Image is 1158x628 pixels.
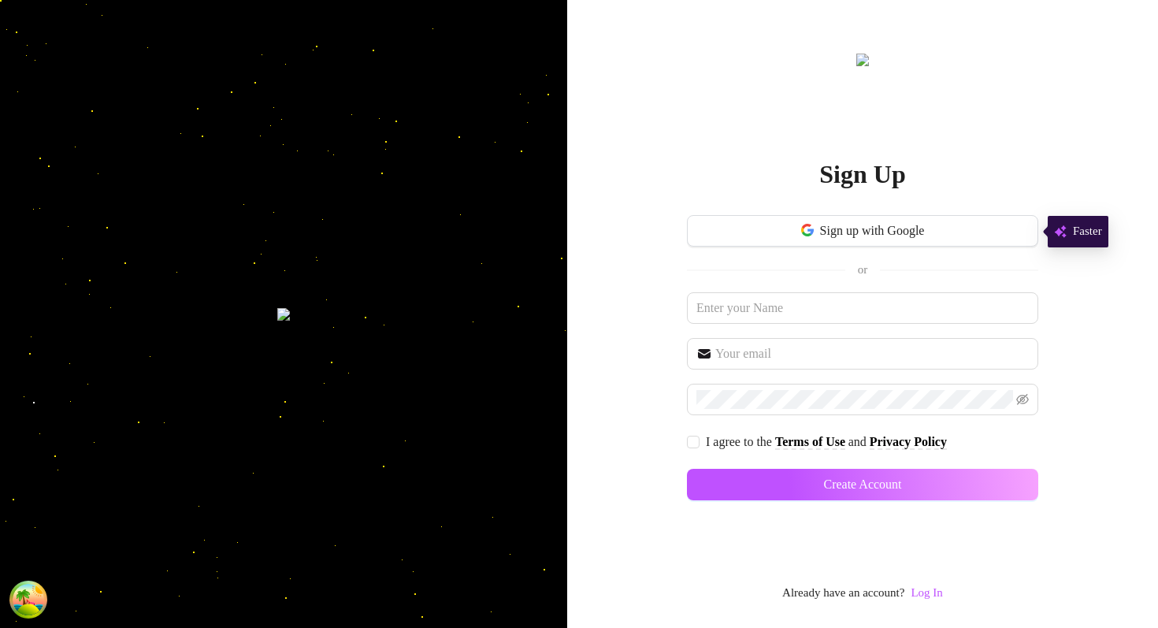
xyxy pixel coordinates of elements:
strong: Privacy Policy [870,435,947,448]
span: I agree to the [706,435,775,448]
img: logo.svg [856,54,869,66]
img: signup-background.svg [277,308,290,321]
a: Terms of Use [775,435,845,450]
input: Your email [715,344,1029,363]
span: Faster [1073,222,1102,241]
span: Sign up with Google [820,224,925,238]
span: eye-invisible [1016,393,1029,406]
span: and [848,435,870,448]
button: Open Tanstack query devtools [13,584,44,615]
input: Enter your Name [687,292,1038,324]
strong: Terms of Use [775,435,845,448]
a: Log In [911,584,942,603]
img: svg%3e [1054,222,1067,241]
span: Create Account [823,478,901,492]
span: or [858,263,868,276]
button: Create Account [687,469,1038,500]
a: Log In [911,586,942,599]
h2: Sign Up [819,158,905,191]
button: Sign up with Google [687,215,1038,247]
a: Privacy Policy [870,435,947,450]
span: Already have an account? [782,584,904,603]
